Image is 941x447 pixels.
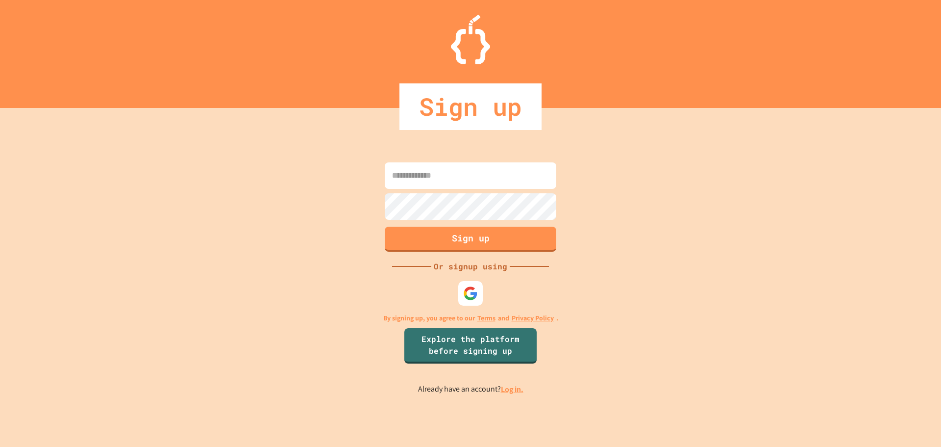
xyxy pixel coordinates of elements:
[501,384,523,394] a: Log in.
[385,227,556,252] button: Sign up
[860,365,931,407] iframe: chat widget
[477,313,495,323] a: Terms
[463,286,478,301] img: google-icon.svg
[512,313,554,323] a: Privacy Policy
[383,313,558,323] p: By signing up, you agree to our and .
[404,328,537,364] a: Explore the platform before signing up
[418,383,523,395] p: Already have an account?
[399,83,542,130] div: Sign up
[431,261,510,272] div: Or signup using
[451,15,490,64] img: Logo.svg
[900,408,931,437] iframe: chat widget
